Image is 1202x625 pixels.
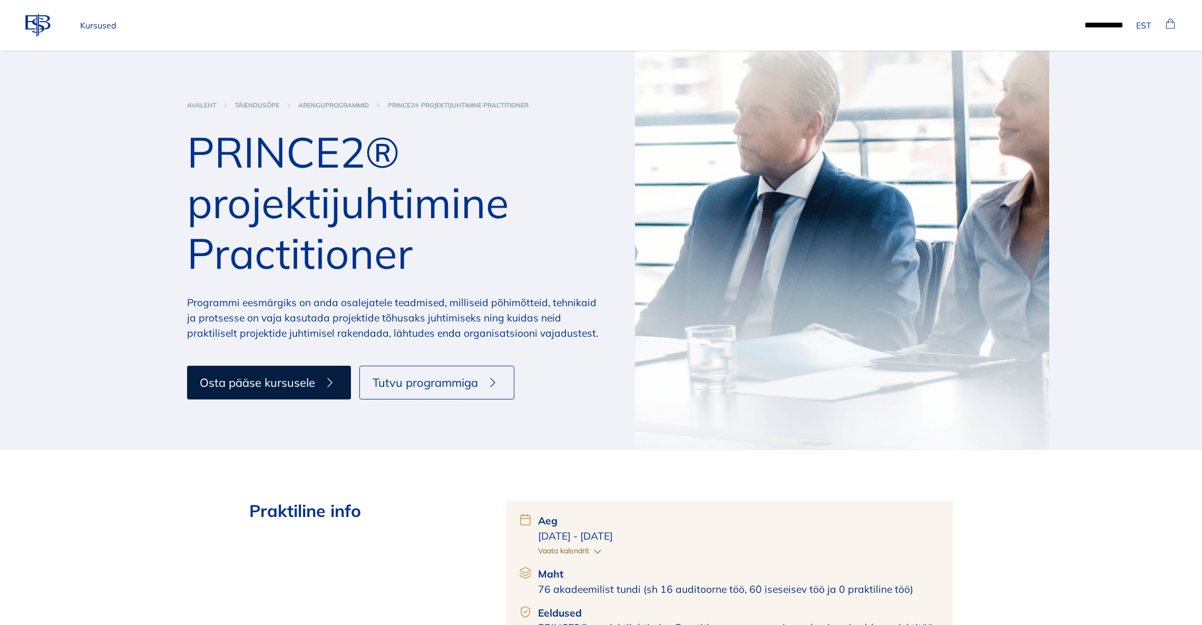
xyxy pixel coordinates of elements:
button: Osta pääse kursusele [187,366,351,399]
img: PRINCE2 [635,51,1049,450]
span: Tutvu programmiga [373,374,478,392]
p: Eeldused [538,606,941,621]
span: Osta pääse kursusele [200,374,315,392]
a: arenguprogrammid [298,101,369,110]
h2: Praktiline info [249,501,473,521]
button: Vaata kalendrit [538,545,604,558]
span: Vaata kalendrit [538,545,589,556]
p: Maht [538,567,941,582]
a: PRINCE2® projektijuhtimine Practitioner [388,101,529,110]
h1: PRINCE2® projektijuhtimine Practitioner [187,126,601,278]
p: Programmi eesmärgiks on anda osalejatele teadmised, milliseid põhimõtteid, tehnikaid ja protsesse... [187,295,601,340]
p: [DATE] - [DATE] [538,529,941,544]
p: 76 akadeemilist tundi (sh 16 auditoorne töö, 60 iseseisev töö ja 0 praktiline töö) [538,582,941,597]
a: Avaleht [187,101,216,110]
button: Tutvu programmiga [359,366,514,399]
p: Aeg [538,513,941,529]
a: täiendusõpe [235,101,279,110]
a: Kursused [76,15,121,36]
button: EST [1132,15,1156,36]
